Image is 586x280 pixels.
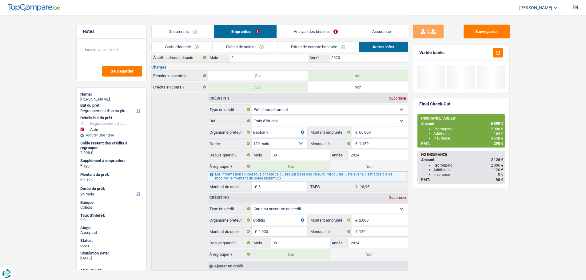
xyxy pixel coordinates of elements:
[252,182,258,191] span: €
[102,66,142,77] button: Sauvegarder
[80,164,82,168] span: €
[419,50,444,55] div: Viable banks
[491,158,503,162] span: 2 126 €
[309,182,353,191] label: TAEG
[208,161,252,171] label: À regrouper ?
[519,5,552,10] span: [PERSON_NAME]
[111,69,134,73] span: Sauvegarder
[433,172,503,177] div: Insurance:
[271,150,330,160] input: MM
[330,249,408,259] label: Non
[80,268,143,273] div: AlphaCredit:
[80,116,143,120] div: Détails but du prêt
[252,249,330,259] label: Oui
[330,53,408,62] input: AAAA
[277,25,355,38] a: Analyse des besoins
[252,227,258,236] span: €
[80,243,143,248] div: open
[330,161,408,171] label: Non
[491,136,503,140] span: 4 658 €
[433,136,503,140] div: Insurance:
[213,42,277,52] a: Fiches de salaire
[349,150,408,160] input: AAAA
[80,230,143,235] div: Accepted
[80,158,142,163] label: Supplément à emprunter:
[208,215,252,225] label: Organisme prêteur
[208,127,252,137] label: Organisme prêteur
[208,249,252,259] label: À regrouper ?
[80,251,143,256] div: Simulation Date:
[355,25,408,38] a: Assurance
[80,97,143,102] div: [PERSON_NAME]
[421,152,503,157] div: NO INSURANCE:
[494,141,503,146] span: 298 €
[421,178,503,182] div: PMT:
[80,172,142,177] label: Montant du prêt:
[83,29,140,34] h5: Notes
[80,226,143,231] div: Stage:
[80,256,143,261] div: [DATE]
[208,261,408,270] div: Ajouter un crédit
[80,150,143,155] div: 2.006 €
[208,182,252,191] label: Montant du solde
[80,200,143,205] div: Banque:
[208,53,230,62] label: Mois
[230,53,308,62] input: MM
[80,103,142,108] label: But du prêt:
[496,178,503,182] span: 98 €
[464,25,510,38] button: Sauvegarder
[208,196,231,199] div: Crédit nº2
[80,141,143,150] div: Solde restant des crédits à regrouper
[498,172,503,177] span: 0 €
[309,139,353,148] label: Mensualité
[433,132,503,136] div: Additional:
[252,238,271,248] label: Mois
[491,163,503,168] span: 2 006 €
[433,168,503,172] div: Additional:
[80,238,143,243] div: Status:
[352,139,359,148] span: €
[8,4,60,11] img: TopCompare Logo
[152,53,208,62] label: À cette adresse depuis
[433,127,503,131] div: Regrouping:
[208,105,252,114] label: Type de crédit
[493,132,503,136] span: -164 €
[308,82,408,92] label: Non
[309,127,353,137] label: Montant emprunté
[491,127,503,131] span: 2 006 €
[152,71,208,81] label: Pension alimentaire
[208,172,408,181] div: Les informations ci-dessous ont été calculées sur base des valeurs introduites juste avant. Il es...
[308,53,330,62] label: Année
[208,139,252,148] label: Durée
[252,161,330,171] label: Oui
[271,238,330,248] input: MM
[421,141,503,146] div: PMT:
[352,215,359,225] span: €
[433,163,503,168] div: Regrouping:
[349,238,408,248] input: AAAA
[388,196,408,199] div: Supprimer
[352,127,359,137] span: €
[352,182,360,191] span: %
[277,42,359,52] a: Extrait de compte bancaire
[208,150,252,160] label: Depuis quand ?
[330,150,349,160] label: Année
[80,218,143,223] div: 9.9
[252,150,271,160] label: Mois
[208,116,252,126] label: But
[388,97,408,100] div: Supprimer
[208,82,308,92] label: Oui
[208,227,252,236] label: Montant du solde
[572,5,578,10] div: fr
[308,71,408,81] label: Non
[208,238,252,248] label: Depuis quand ?
[80,213,143,218] div: Taux d'intérêt:
[80,133,143,137] div: Ajouter une ligne
[152,82,208,92] label: Crédits en cours ?
[214,25,277,38] a: Emprunteur
[208,71,308,81] label: Oui
[80,186,142,191] label: Durée du prêt:
[309,227,353,236] label: Mensualité
[494,168,503,172] span: 120 €
[80,92,143,97] div: Name:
